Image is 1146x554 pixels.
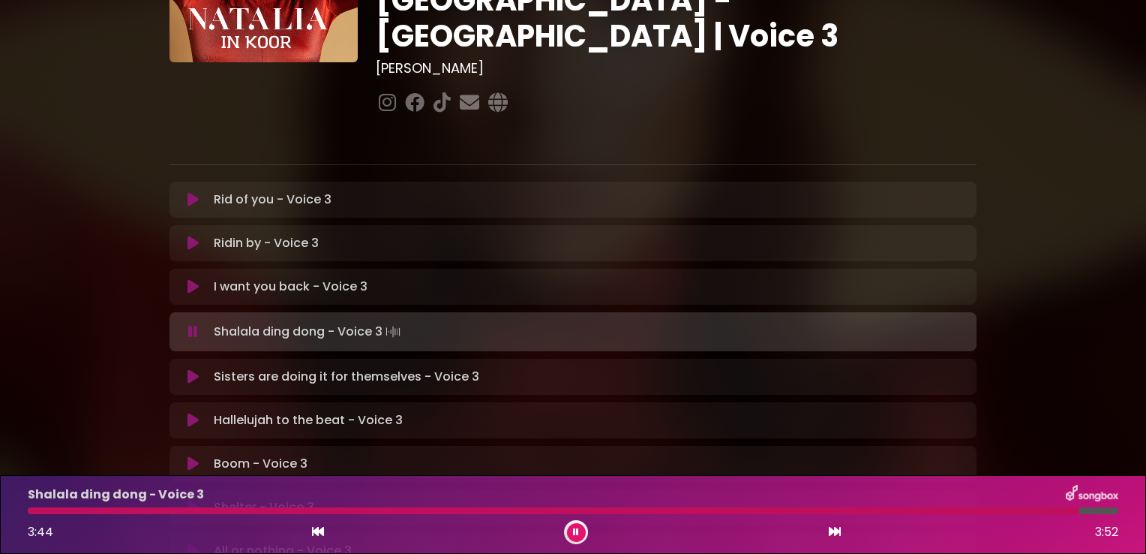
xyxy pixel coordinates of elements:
h3: [PERSON_NAME] [376,60,976,77]
p: Shalala ding dong - Voice 3 [28,486,204,504]
img: waveform4.gif [382,321,403,342]
img: songbox-logo-white.png [1066,485,1118,504]
p: Shalala ding dong - Voice 3 [214,321,403,342]
p: Rid of you - Voice 3 [214,191,331,209]
p: Boom - Voice 3 [214,455,307,473]
p: Hallelujah to the beat - Voice 3 [214,411,403,429]
p: Sisters are doing it for themselves - Voice 3 [214,368,479,386]
p: Ridin by - Voice 3 [214,234,319,252]
p: I want you back - Voice 3 [214,278,367,296]
span: 3:44 [28,523,53,540]
span: 3:52 [1095,523,1118,541]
